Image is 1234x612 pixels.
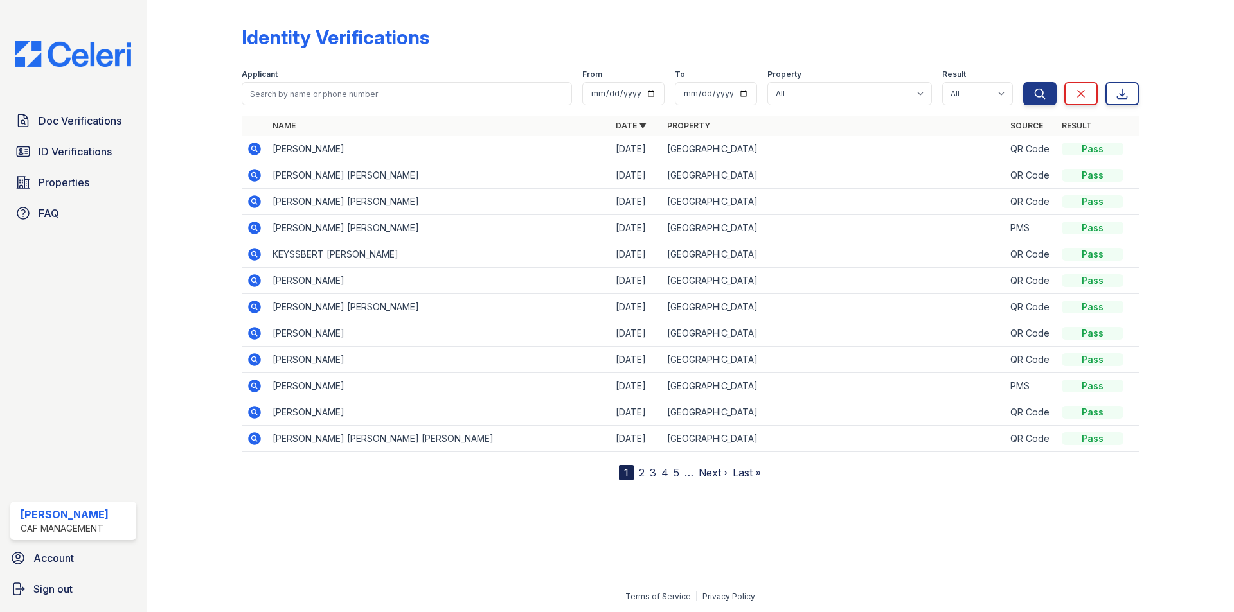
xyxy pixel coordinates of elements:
[674,466,679,479] a: 5
[1062,353,1123,366] div: Pass
[625,591,691,601] a: Terms of Service
[699,466,728,479] a: Next ›
[267,162,611,189] td: [PERSON_NAME] [PERSON_NAME]
[662,215,1005,241] td: [GEOGRAPHIC_DATA]
[611,426,662,452] td: [DATE]
[582,69,602,80] label: From
[662,320,1005,347] td: [GEOGRAPHIC_DATA]
[1005,347,1057,373] td: QR Code
[662,268,1005,294] td: [GEOGRAPHIC_DATA]
[267,294,611,320] td: [PERSON_NAME] [PERSON_NAME]
[619,465,634,480] div: 1
[662,373,1005,399] td: [GEOGRAPHIC_DATA]
[611,162,662,189] td: [DATE]
[1062,195,1123,208] div: Pass
[1062,121,1092,130] a: Result
[942,69,966,80] label: Result
[1005,241,1057,268] td: QR Code
[39,175,89,190] span: Properties
[611,215,662,241] td: [DATE]
[767,69,801,80] label: Property
[10,170,136,195] a: Properties
[662,241,1005,268] td: [GEOGRAPHIC_DATA]
[1005,373,1057,399] td: PMS
[33,550,74,566] span: Account
[1062,380,1123,392] div: Pass
[5,576,141,602] a: Sign out
[1062,143,1123,155] div: Pass
[21,522,109,535] div: CAF Management
[1062,169,1123,182] div: Pass
[1005,294,1057,320] td: QR Code
[695,591,698,601] div: |
[1005,268,1057,294] td: QR Code
[1005,320,1057,347] td: QR Code
[267,241,611,268] td: KEYSSBERT [PERSON_NAME]
[611,320,662,347] td: [DATE]
[662,136,1005,162] td: [GEOGRAPHIC_DATA]
[650,466,656,479] a: 3
[267,189,611,215] td: [PERSON_NAME] [PERSON_NAME]
[1005,215,1057,241] td: PMS
[662,399,1005,426] td: [GEOGRAPHIC_DATA]
[242,26,429,49] div: Identity Verifications
[267,268,611,294] td: [PERSON_NAME]
[267,399,611,426] td: [PERSON_NAME]
[33,581,73,597] span: Sign out
[21,507,109,522] div: [PERSON_NAME]
[1005,189,1057,215] td: QR Code
[616,121,647,130] a: Date ▼
[611,189,662,215] td: [DATE]
[662,426,1005,452] td: [GEOGRAPHIC_DATA]
[1062,406,1123,419] div: Pass
[5,545,141,571] a: Account
[611,136,662,162] td: [DATE]
[611,294,662,320] td: [DATE]
[273,121,296,130] a: Name
[611,347,662,373] td: [DATE]
[267,373,611,399] td: [PERSON_NAME]
[1005,162,1057,189] td: QR Code
[733,466,761,479] a: Last »
[1005,136,1057,162] td: QR Code
[662,294,1005,320] td: [GEOGRAPHIC_DATA]
[267,320,611,347] td: [PERSON_NAME]
[662,162,1005,189] td: [GEOGRAPHIC_DATA]
[684,465,693,480] span: …
[662,189,1005,215] td: [GEOGRAPHIC_DATA]
[639,466,645,479] a: 2
[267,426,611,452] td: [PERSON_NAME] [PERSON_NAME] [PERSON_NAME]
[675,69,685,80] label: To
[1062,248,1123,261] div: Pass
[267,215,611,241] td: [PERSON_NAME] [PERSON_NAME]
[667,121,710,130] a: Property
[702,591,755,601] a: Privacy Policy
[661,466,668,479] a: 4
[1062,301,1123,313] div: Pass
[10,200,136,226] a: FAQ
[1062,222,1123,234] div: Pass
[611,241,662,268] td: [DATE]
[611,268,662,294] td: [DATE]
[1062,432,1123,445] div: Pass
[39,205,59,221] span: FAQ
[39,113,121,128] span: Doc Verifications
[1062,327,1123,340] div: Pass
[1005,426,1057,452] td: QR Code
[5,41,141,67] img: CE_Logo_Blue-a8612792a0a2168367f1c8372b55b34899dd931a85d93a1a3d3e32e68fde9ad4.png
[611,373,662,399] td: [DATE]
[611,399,662,426] td: [DATE]
[267,347,611,373] td: [PERSON_NAME]
[242,82,572,105] input: Search by name or phone number
[10,108,136,134] a: Doc Verifications
[39,144,112,159] span: ID Verifications
[10,139,136,164] a: ID Verifications
[1010,121,1043,130] a: Source
[1005,399,1057,426] td: QR Code
[267,136,611,162] td: [PERSON_NAME]
[242,69,278,80] label: Applicant
[662,347,1005,373] td: [GEOGRAPHIC_DATA]
[1062,274,1123,287] div: Pass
